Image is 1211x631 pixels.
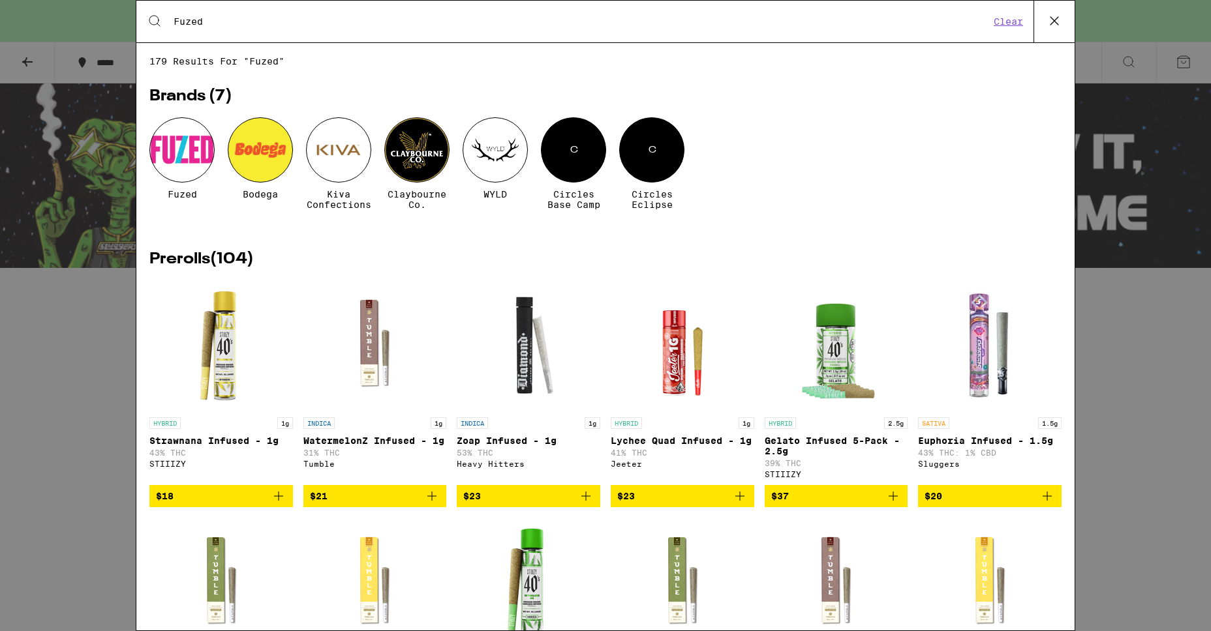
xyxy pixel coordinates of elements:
[149,485,293,507] button: Add to bag
[173,16,990,27] input: Search for products & categories
[463,280,594,411] img: Heavy Hitters - Zoap Infused - 1g
[771,491,789,501] span: $37
[925,280,1055,411] img: Sluggers - Euphoria Infused - 1.5g
[617,491,635,501] span: $23
[303,435,447,446] p: WatermelonZ Infused - 1g
[585,417,600,429] p: 1g
[306,189,371,210] span: Kiva Confections
[149,280,293,485] a: Open page for Strawnana Infused - 1g from STIIIZY
[303,280,447,485] a: Open page for WatermelonZ Infused - 1g from Tumble
[457,448,600,457] p: 53% THC
[611,460,754,468] div: Jeeter
[918,448,1062,457] p: 43% THC: 1% CBD
[918,417,949,429] p: SATIVA
[541,189,606,210] span: Circles Base Camp
[310,491,328,501] span: $21
[765,417,796,429] p: HYBRID
[765,470,908,478] div: STIIIZY
[925,491,942,501] span: $20
[156,280,286,411] img: STIIIZY - Strawnana Infused - 1g
[739,417,754,429] p: 1g
[303,485,447,507] button: Add to bag
[918,280,1062,485] a: Open page for Euphoria Infused - 1.5g from Sluggers
[457,435,600,446] p: Zoap Infused - 1g
[765,485,908,507] button: Add to bag
[765,280,908,485] a: Open page for Gelato Infused 5-Pack - 2.5g from STIIIZY
[149,417,181,429] p: HYBRID
[149,89,1062,104] h2: Brands ( 7 )
[765,435,908,456] p: Gelato Infused 5-Pack - 2.5g
[611,280,754,485] a: Open page for Lychee Quad Infused - 1g from Jeeter
[611,448,754,457] p: 41% THC
[457,460,600,468] div: Heavy Hitters
[884,417,908,429] p: 2.5g
[771,280,901,411] img: STIIIZY - Gelato Infused 5-Pack - 2.5g
[918,460,1062,468] div: Sluggers
[8,9,94,20] span: Hi. Need any help?
[303,417,335,429] p: INDICA
[611,485,754,507] button: Add to bag
[918,435,1062,446] p: Euphoria Infused - 1.5g
[990,16,1027,27] button: Clear
[149,252,1062,267] h2: Prerolls ( 104 )
[149,56,1062,66] span: 179 results for "Fuzed"
[303,460,447,468] div: Tumble
[149,460,293,468] div: STIIIZY
[149,435,293,446] p: Strawnana Infused - 1g
[918,485,1062,507] button: Add to bag
[541,117,606,183] div: C
[431,417,446,429] p: 1g
[619,189,684,210] span: Circles Eclipse
[457,485,600,507] button: Add to bag
[611,417,642,429] p: HYBRID
[1038,417,1062,429] p: 1.5g
[463,491,481,501] span: $23
[243,189,278,199] span: Bodega
[168,189,197,199] span: Fuzed
[277,417,293,429] p: 1g
[384,189,450,210] span: Claybourne Co.
[611,435,754,446] p: Lychee Quad Infused - 1g
[457,280,600,485] a: Open page for Zoap Infused - 1g from Heavy Hitters
[619,117,684,183] div: C
[149,448,293,457] p: 43% THC
[483,189,507,199] span: WYLD
[156,491,174,501] span: $18
[303,448,447,457] p: 31% THC
[617,280,748,411] img: Jeeter - Lychee Quad Infused - 1g
[457,417,488,429] p: INDICA
[765,459,908,467] p: 39% THC
[309,280,440,411] img: Tumble - WatermelonZ Infused - 1g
